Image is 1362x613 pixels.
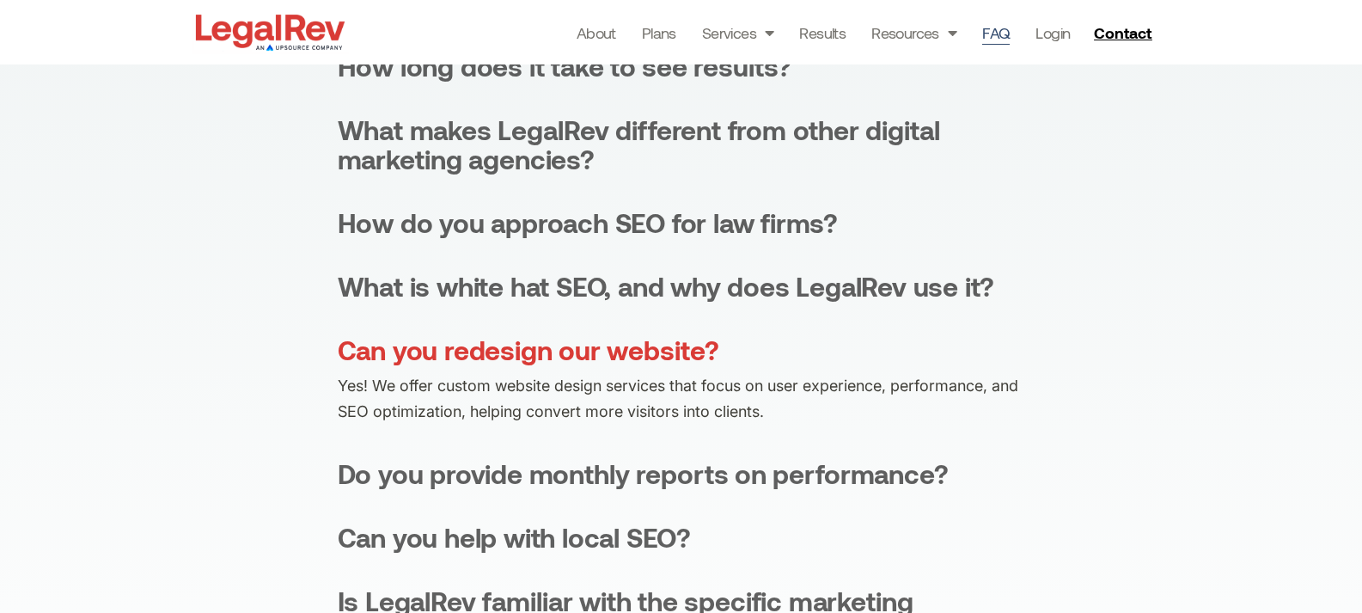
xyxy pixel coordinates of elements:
[338,272,1025,301] summary: What is white hat SEO, and why does LegalRev use it?
[338,459,1025,488] summary: Do you provide monthly reports on performance?
[1094,25,1151,40] span: Contact
[577,21,1071,45] nav: Menu
[338,272,995,301] div: What is white hat SEO, and why does LegalRev use it?
[338,459,949,488] div: Do you provide monthly reports on performance?
[1035,21,1070,45] a: Login
[702,21,774,45] a: Services
[799,21,846,45] a: Results
[338,373,1025,425] p: Yes! We offer custom website design services that focus on user experience, performance, and SEO ...
[642,21,676,45] a: Plans
[338,208,839,237] div: How do you approach SEO for law firms?
[338,335,719,365] div: Can you redesign our website?
[338,523,692,552] div: Can you help with local SEO?
[338,115,1025,174] summary: What makes LegalRev different from other digital marketing agencies?
[338,52,792,81] div: How long does it take to see results?
[338,208,1025,237] summary: How do you approach SEO for law firms?
[982,21,1010,45] a: FAQ
[577,21,616,45] a: About
[338,335,1025,365] summary: Can you redesign our website?
[1087,19,1163,46] a: Contact
[338,523,1025,552] summary: Can you help with local SEO?
[338,52,1025,81] summary: How long does it take to see results?
[871,21,956,45] a: Resources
